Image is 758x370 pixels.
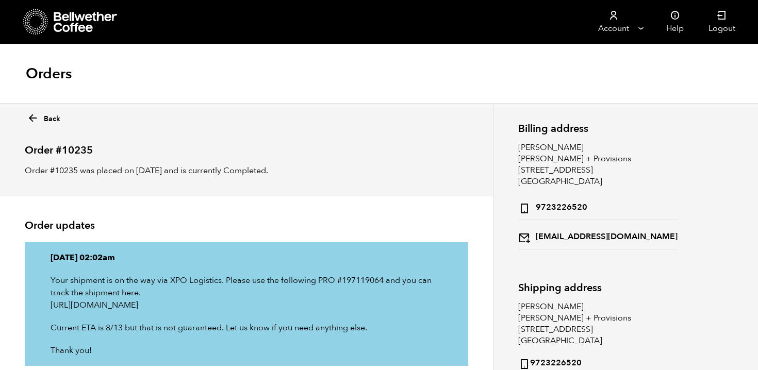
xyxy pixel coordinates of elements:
[51,251,442,264] p: [DATE] 02:02am
[25,136,468,157] h2: Order #10235
[51,299,138,311] a: [URL][DOMAIN_NAME]
[51,322,442,334] p: Current ETA is 8/13 but that is not guaranteed. Let us know if you need anything else.
[518,355,582,370] strong: 9723226520
[51,274,442,311] p: Your shipment is on the way via XPO Logistics. Please use the following PRO #197119064 and you ca...
[25,220,468,232] h2: Order updates
[25,164,468,177] p: Order #10235 was placed on [DATE] and is currently Completed.
[518,142,678,249] address: [PERSON_NAME] [PERSON_NAME] + Provisions [STREET_ADDRESS] [GEOGRAPHIC_DATA]
[518,282,678,294] h2: Shipping address
[518,229,678,244] strong: [EMAIL_ADDRESS][DOMAIN_NAME]
[518,199,587,214] strong: 9723226520
[27,109,60,124] a: Back
[51,344,442,357] p: Thank you!
[518,123,678,134] h2: Billing address
[26,64,72,83] h1: Orders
